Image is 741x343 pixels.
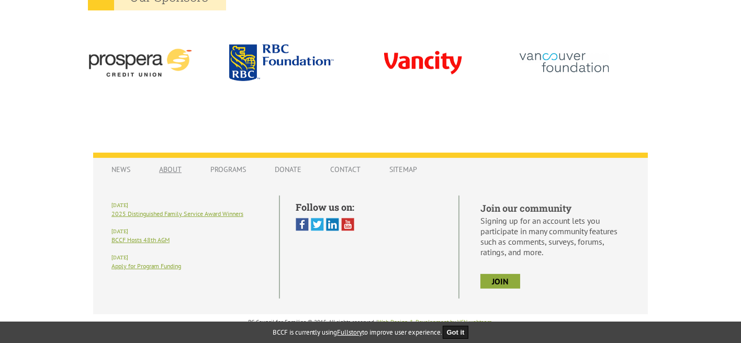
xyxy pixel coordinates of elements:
[88,35,193,91] img: prospera-4.png
[200,159,256,179] a: Programs
[93,318,648,326] p: BC Council for Families © 2015, All rights reserved. | .
[326,218,339,231] img: Linked In
[111,210,243,218] a: 2025 Distinguished Family Service Award Winners
[296,218,309,231] img: Facebook
[379,159,428,179] a: Sitemap
[111,236,170,244] a: BCCF Hosts 48th AGM
[378,318,492,326] a: Web Design & Development by VCN webteam
[338,328,363,337] a: Fullstory
[111,254,263,261] h6: [DATE]
[296,201,443,213] h5: Follow us on:
[443,326,469,339] button: Got it
[111,228,263,235] h6: [DATE]
[264,159,312,179] a: Donate
[101,159,141,179] a: News
[371,33,475,92] img: vancity-3.png
[111,202,263,209] h6: [DATE]
[480,215,630,257] p: Signing up for an account lets you participate in many community features such as comments, surve...
[149,159,192,179] a: About
[320,159,371,179] a: Contact
[512,35,616,90] img: vancouver_foundation-2.png
[480,274,520,289] a: join
[341,218,354,231] img: You Tube
[480,202,630,214] h5: Join our community
[111,262,181,270] a: Apply for Program Funding
[311,218,324,231] img: Twitter
[229,44,334,81] img: rbc.png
